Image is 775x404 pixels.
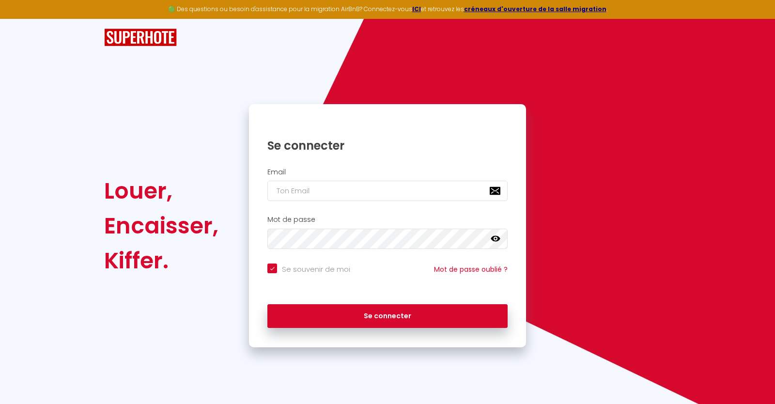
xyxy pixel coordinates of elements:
h2: Email [267,168,508,176]
input: Ton Email [267,181,508,201]
a: Mot de passe oublié ? [434,264,508,274]
a: ICI [412,5,421,13]
img: SuperHote logo [104,29,177,47]
div: Louer, [104,173,218,208]
button: Se connecter [267,304,508,328]
div: Kiffer. [104,243,218,278]
a: créneaux d'ouverture de la salle migration [464,5,606,13]
h2: Mot de passe [267,216,508,224]
div: Encaisser, [104,208,218,243]
h1: Se connecter [267,138,508,153]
